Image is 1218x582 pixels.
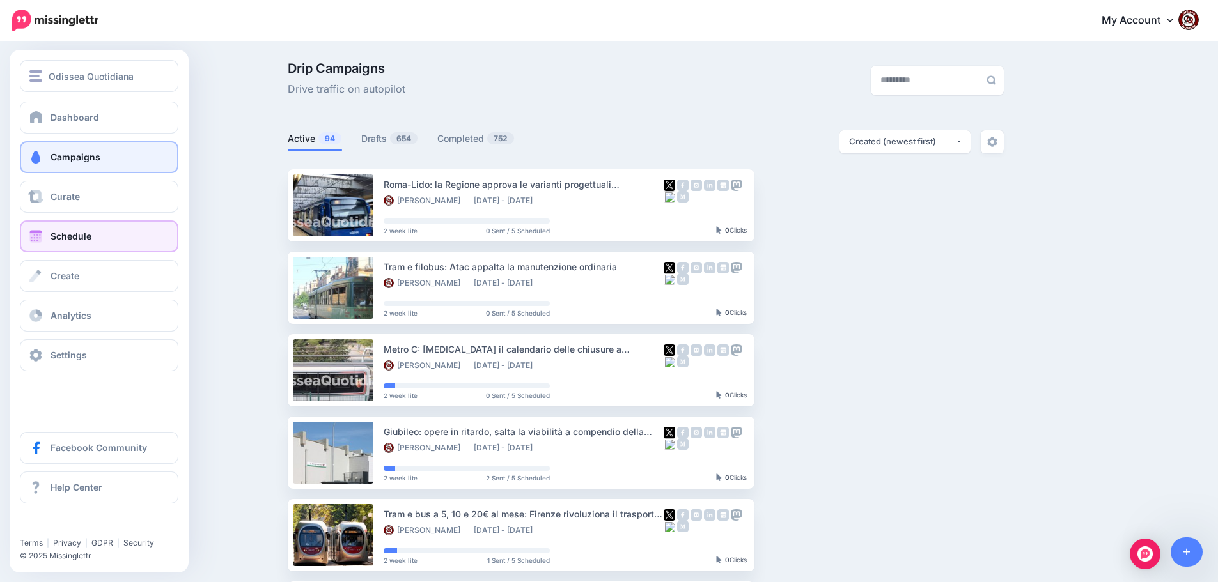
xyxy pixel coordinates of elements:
img: linkedin-grey-square.png [704,509,715,521]
div: Metro C: [MEDICAL_DATA] il calendario delle chiusure a settembre [384,342,664,356]
img: instagram-grey-square.png [691,180,702,191]
img: instagram-grey-square.png [691,344,702,356]
img: twitter-square.png [664,509,675,521]
img: pointer-grey-darker.png [716,556,722,563]
a: Privacy [53,538,81,548]
li: [DATE] - [DATE] [474,278,539,288]
div: Clicks [716,474,747,482]
a: Settings [20,339,178,371]
img: mastodon-grey-square.png [731,427,742,438]
img: bluesky-grey-square.png [664,273,675,285]
iframe: Twitter Follow Button [20,519,117,532]
a: Create [20,260,178,292]
img: twitter-square.png [664,344,675,356]
span: Drive traffic on autopilot [288,81,405,98]
img: facebook-grey-square.png [677,344,689,356]
img: facebook-grey-square.png [677,180,689,191]
span: 0 Sent / 5 Scheduled [486,392,550,399]
button: Odissea Quotidiana [20,60,178,92]
img: medium-grey-square.png [677,356,689,367]
span: Curate [51,191,80,202]
div: Clicks [716,309,747,317]
li: [PERSON_NAME] [384,278,467,288]
li: [PERSON_NAME] [384,195,467,206]
span: | [117,538,120,548]
a: Completed752 [437,131,515,146]
img: google_business-grey-square.png [717,180,729,191]
a: Drafts654 [361,131,418,146]
img: medium-grey-square.png [677,438,689,450]
span: Dashboard [51,112,99,123]
img: linkedin-grey-square.png [704,262,715,273]
a: Active94 [288,131,342,146]
img: google_business-grey-square.png [717,262,729,273]
a: Curate [20,181,178,213]
img: linkedin-grey-square.png [704,427,715,438]
span: Create [51,270,79,281]
img: google_business-grey-square.png [717,509,729,521]
span: 2 week lite [384,557,418,563]
span: 752 [487,132,514,144]
span: Schedule [51,231,91,241]
img: Missinglettr [12,10,98,31]
img: instagram-grey-square.png [691,427,702,438]
span: | [85,538,88,548]
img: google_business-grey-square.png [717,344,729,356]
a: My Account [1089,5,1199,36]
span: 94 [318,132,341,144]
div: Roma-Lido: la Regione approva le varianti progettuali dell’ammodernamento della linea [384,177,664,192]
li: [PERSON_NAME] [384,525,467,535]
span: Facebook Community [51,442,147,453]
a: Schedule [20,220,178,252]
li: [PERSON_NAME] [384,360,467,371]
a: Facebook Community [20,432,178,464]
div: Giubileo: opere in ritardo, salta la viabilità a compendio della Metro C [384,424,664,439]
div: Created (newest first) [849,135,955,148]
img: linkedin-grey-square.png [704,180,715,191]
div: Clicks [716,392,747,399]
li: © 2025 Missinglettr [20,549,186,562]
img: pointer-grey-darker.png [716,309,722,316]
img: bluesky-grey-square.png [664,356,675,367]
span: 2 week lite [384,475,418,481]
b: 0 [725,473,730,481]
span: 0 Sent / 5 Scheduled [486,227,550,234]
img: medium-grey-square.png [677,273,689,285]
img: pointer-grey-darker.png [716,226,722,234]
button: Created (newest first) [839,130,971,153]
li: [DATE] - [DATE] [474,360,539,371]
div: Tram e bus a 5, 10 e 20€ al mese: Firenze rivoluziona il trasporto pubblico [384,507,664,521]
img: twitter-square.png [664,180,675,191]
li: [DATE] - [DATE] [474,525,539,535]
span: 1 Sent / 5 Scheduled [487,557,550,563]
span: 2 week lite [384,310,418,316]
img: google_business-grey-square.png [717,427,729,438]
div: Clicks [716,227,747,234]
b: 0 [725,309,730,316]
img: bluesky-grey-square.png [664,191,675,203]
img: medium-grey-square.png [677,191,689,203]
b: 0 [725,226,730,234]
a: Analytics [20,300,178,332]
img: facebook-grey-square.png [677,427,689,438]
span: Campaigns [51,151,100,162]
img: facebook-grey-square.png [677,509,689,521]
li: [DATE] - [DATE] [474,443,539,453]
span: Help Center [51,482,102,493]
img: search-grey-6.png [987,75,996,85]
img: bluesky-grey-square.png [664,438,675,450]
img: bluesky-grey-square.png [664,521,675,532]
img: facebook-grey-square.png [677,262,689,273]
img: mastodon-grey-square.png [731,509,742,521]
img: twitter-square.png [664,262,675,273]
div: Clicks [716,556,747,564]
img: instagram-grey-square.png [691,262,702,273]
div: Open Intercom Messenger [1130,539,1160,569]
span: Drip Campaigns [288,62,405,75]
b: 0 [725,556,730,563]
span: | [47,538,49,548]
a: Campaigns [20,141,178,173]
b: 0 [725,391,730,399]
img: mastodon-grey-square.png [731,262,742,273]
a: Terms [20,538,43,548]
